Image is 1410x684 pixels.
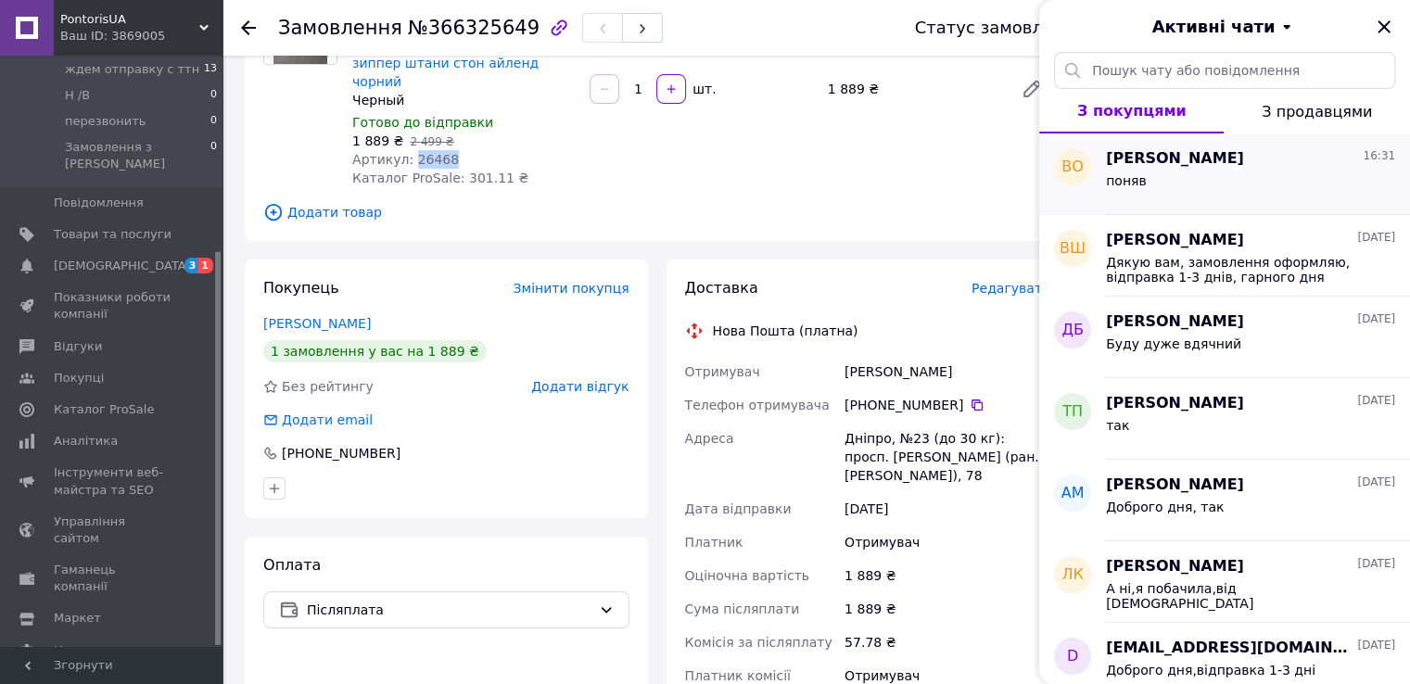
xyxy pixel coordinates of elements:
[685,398,830,412] span: Телефон отримувача
[1106,556,1244,577] span: [PERSON_NAME]
[1106,475,1244,496] span: [PERSON_NAME]
[408,17,540,39] span: №366325649
[1106,418,1129,433] span: так
[54,642,148,659] span: Налаштування
[54,289,171,323] span: Показники роботи компанії
[1106,393,1244,414] span: [PERSON_NAME]
[1357,393,1395,409] span: [DATE]
[685,602,800,616] span: Сума післяплати
[210,113,217,130] span: 0
[60,11,199,28] span: PontorisUA
[241,19,256,37] div: Повернутися назад
[1106,638,1353,659] span: [EMAIL_ADDRESS][DOMAIN_NAME]
[1054,52,1395,89] input: Пошук чату або повідомлення
[1357,638,1395,653] span: [DATE]
[352,133,403,148] span: 1 889 ₴
[1357,475,1395,490] span: [DATE]
[263,202,1050,222] span: Додати товар
[845,396,1050,414] div: [PHONE_NUMBER]
[1357,311,1395,327] span: [DATE]
[531,379,629,394] span: Додати відгук
[198,258,213,273] span: 1
[1067,646,1078,667] span: d
[263,556,321,574] span: Оплата
[210,87,217,104] span: 0
[1106,255,1369,285] span: Дякую вам, замовлення оформляю, відправка 1-3 днів, гарного дня
[841,526,1054,559] div: Отримувач
[1013,70,1050,108] a: Редагувати
[410,135,453,148] span: 2 499 ₴
[65,61,199,78] span: ждем отправку с ттн
[261,411,375,429] div: Додати email
[54,226,171,243] span: Товари та послуги
[54,338,102,355] span: Відгуки
[307,600,591,620] span: Післяплата
[1039,133,1410,215] button: ВО[PERSON_NAME]16:31поняв
[54,258,191,274] span: [DEMOGRAPHIC_DATA]
[708,322,863,340] div: Нова Пошта (платна)
[184,258,199,273] span: 3
[1363,148,1395,164] span: 16:31
[352,115,493,130] span: Готово до відправки
[1039,215,1410,297] button: ВШ[PERSON_NAME][DATE]Дякую вам, замовлення оформляю, відправка 1-3 днів, гарного дня
[685,364,760,379] span: Отримувач
[352,19,575,89] a: Спортивний костюм Stone Island чоловічий весняний осінній зиппер штани стон айленд чорний
[54,513,171,547] span: Управління сайтом
[1061,483,1085,504] span: АМ
[65,87,90,104] span: Н /В
[1039,89,1224,133] button: З покупцями
[514,281,629,296] span: Змінити покупця
[54,464,171,498] span: Інструменти веб-майстра та SEO
[54,195,144,211] span: Повідомлення
[282,379,374,394] span: Без рейтингу
[841,355,1054,388] div: [PERSON_NAME]
[1077,102,1187,120] span: З покупцями
[1106,173,1147,188] span: поняв
[54,401,154,418] span: Каталог ProSale
[263,316,371,331] a: [PERSON_NAME]
[1061,157,1084,178] span: ВО
[1039,460,1410,541] button: АМ[PERSON_NAME][DATE]Доброго дня, так
[1106,311,1244,333] span: [PERSON_NAME]
[1039,541,1410,623] button: ЛК[PERSON_NAME][DATE]А ні,я побачила,від [DEMOGRAPHIC_DATA]
[1106,336,1241,351] span: Буду дуже вдячний
[1224,89,1410,133] button: З продавцями
[841,559,1054,592] div: 1 889 ₴
[54,610,101,627] span: Маркет
[688,80,718,98] div: шт.
[1060,238,1086,260] span: ВШ
[685,568,809,583] span: Оціночна вартість
[278,17,402,39] span: Замовлення
[915,19,1086,37] div: Статус замовлення
[263,340,487,362] div: 1 замовлення у вас на 1 889 ₴
[60,28,222,44] div: Ваш ID: 3869005
[972,281,1050,296] span: Редагувати
[841,492,1054,526] div: [DATE]
[54,433,118,450] span: Аналітика
[685,501,792,516] span: Дата відправки
[1357,230,1395,246] span: [DATE]
[1262,103,1372,120] span: З продавцями
[1062,401,1083,423] span: ТП
[54,562,171,595] span: Гаманець компанії
[280,411,375,429] div: Додати email
[352,171,528,185] span: Каталог ProSale: 301.11 ₴
[65,113,146,130] span: перезвонить
[685,279,758,297] span: Доставка
[65,139,210,172] span: Замовлення з [PERSON_NAME]
[1373,16,1395,38] button: Закрити
[841,422,1054,492] div: Дніпро, №23 (до 30 кг): просп. [PERSON_NAME] (ран. [PERSON_NAME]), 78
[352,152,459,167] span: Артикул: 26468
[1039,297,1410,378] button: ДБ[PERSON_NAME][DATE]Буду дуже вдячний
[1106,230,1244,251] span: [PERSON_NAME]
[685,635,832,650] span: Комісія за післяплату
[820,76,1006,102] div: 1 889 ₴
[841,626,1054,659] div: 57.78 ₴
[280,444,402,462] div: [PHONE_NUMBER]
[263,279,339,297] span: Покупець
[54,370,104,386] span: Покупці
[1357,556,1395,572] span: [DATE]
[210,139,217,172] span: 0
[352,91,575,109] div: Черный
[1039,378,1410,460] button: ТП[PERSON_NAME][DATE]так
